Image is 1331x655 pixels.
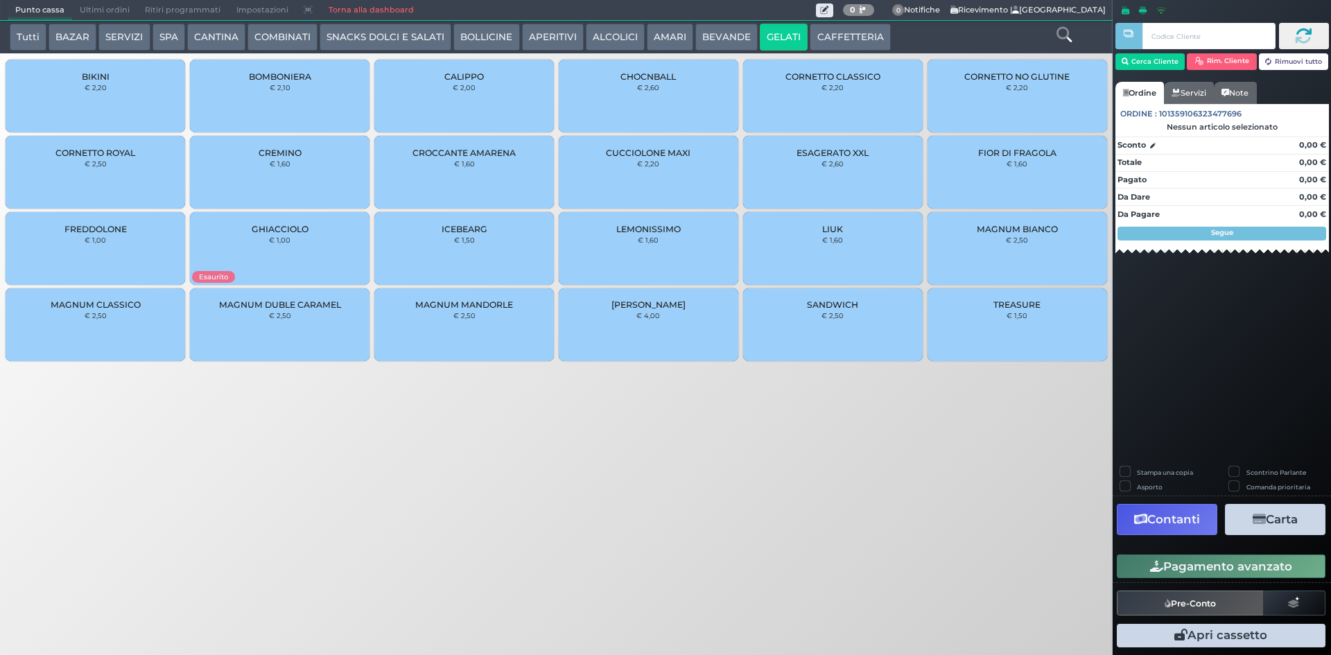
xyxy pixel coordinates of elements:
[1214,82,1256,104] a: Note
[636,311,660,320] small: € 4,00
[586,24,645,51] button: ALCOLICI
[522,24,584,51] button: APERITIVI
[1117,192,1150,202] strong: Da Dare
[1117,157,1142,167] strong: Totale
[978,148,1056,158] span: FIOR DI FRAGOLA
[82,71,110,82] span: BIKINI
[1137,468,1193,477] label: Stampa una copia
[638,236,659,244] small: € 1,60
[8,1,72,20] span: Punto cassa
[85,83,107,91] small: € 2,20
[85,311,107,320] small: € 2,50
[1187,53,1257,70] button: Rim. Cliente
[249,71,311,82] span: BOMBONIERA
[269,236,290,244] small: € 1,00
[1246,468,1306,477] label: Scontrino Parlante
[964,71,1070,82] span: CORNETTO NO GLUTINE
[247,24,317,51] button: COMBINATI
[229,1,296,20] span: Impostazioni
[637,83,659,91] small: € 2,60
[822,224,843,234] span: LIUK
[1117,175,1147,184] strong: Pagato
[415,299,513,310] span: MAGNUM MANDORLE
[1115,82,1164,104] a: Ordine
[1137,482,1163,491] label: Asporto
[1120,108,1157,120] span: Ordine :
[810,24,890,51] button: CAFFETTERIA
[606,148,690,158] span: CUCCIOLONE MAXI
[993,299,1041,310] span: TREASURE
[760,24,808,51] button: GELATI
[1164,82,1214,104] a: Servizi
[1006,236,1028,244] small: € 2,50
[1007,311,1027,320] small: € 1,50
[850,5,855,15] b: 0
[977,224,1058,234] span: MAGNUM BIANCO
[1211,228,1233,237] strong: Segue
[454,236,475,244] small: € 1,50
[49,24,96,51] button: BAZAR
[797,148,869,158] span: ESAGERATO XXL
[892,4,905,17] span: 0
[821,159,844,168] small: € 2,60
[192,271,235,283] span: Esaurito
[1299,157,1326,167] strong: 0,00 €
[1006,83,1028,91] small: € 2,20
[55,148,135,158] span: CORNETTO ROYAL
[822,236,843,244] small: € 1,60
[72,1,137,20] span: Ultimi ordini
[1115,53,1185,70] button: Cerca Cliente
[821,83,844,91] small: € 2,20
[785,71,880,82] span: CORNETTO CLASSICO
[620,71,676,82] span: CHOCNBALL
[444,71,484,82] span: CALIPPO
[85,159,107,168] small: € 2,50
[821,311,844,320] small: € 2,50
[1299,140,1326,150] strong: 0,00 €
[1117,139,1146,151] strong: Sconto
[1299,175,1326,184] strong: 0,00 €
[320,24,451,51] button: SNACKS DOLCI E SALATI
[647,24,693,51] button: AMARI
[1299,192,1326,202] strong: 0,00 €
[1299,209,1326,219] strong: 0,00 €
[453,83,476,91] small: € 2,00
[453,311,476,320] small: € 2,50
[10,24,46,51] button: Tutti
[1142,23,1275,49] input: Codice Cliente
[695,24,758,51] button: BEVANDE
[98,24,150,51] button: SERVIZI
[1115,122,1329,132] div: Nessun articolo selezionato
[1117,554,1325,578] button: Pagamento avanzato
[252,224,308,234] span: GHIACCIOLO
[454,159,475,168] small: € 1,60
[611,299,686,310] span: [PERSON_NAME]
[270,159,290,168] small: € 1,60
[637,159,659,168] small: € 2,20
[1007,159,1027,168] small: € 1,60
[1259,53,1329,70] button: Rimuovi tutto
[85,236,106,244] small: € 1,00
[1225,504,1325,535] button: Carta
[187,24,245,51] button: CANTINA
[453,24,519,51] button: BOLLICINE
[1117,624,1325,647] button: Apri cassetto
[153,24,185,51] button: SPA
[616,224,681,234] span: LEMONISSIMO
[1117,209,1160,219] strong: Da Pagare
[219,299,341,310] span: MAGNUM DUBLE CARAMEL
[1117,504,1217,535] button: Contanti
[412,148,516,158] span: CROCCANTE AMARENA
[51,299,141,310] span: MAGNUM CLASSICO
[259,148,302,158] span: CREMINO
[1159,108,1242,120] span: 101359106323477696
[807,299,858,310] span: SANDWICH
[1117,591,1264,615] button: Pre-Conto
[442,224,487,234] span: ICEBEARG
[137,1,228,20] span: Ritiri programmati
[270,83,290,91] small: € 2,10
[269,311,291,320] small: € 2,50
[320,1,421,20] a: Torna alla dashboard
[64,224,127,234] span: FREDDOLONE
[1246,482,1310,491] label: Comanda prioritaria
